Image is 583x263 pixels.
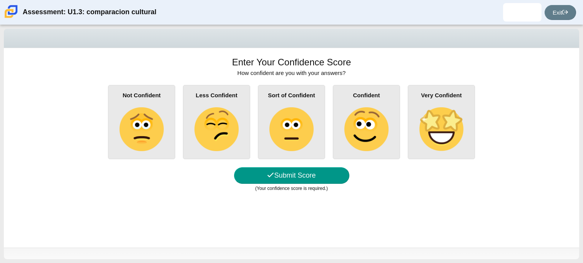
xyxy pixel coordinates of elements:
img: star-struck-face.png [419,107,463,151]
span: How confident are you with your answers? [238,70,346,76]
b: Confident [353,92,380,98]
img: Carmen School of Science & Technology [3,3,19,20]
a: Exit [545,5,576,20]
a: Carmen School of Science & Technology [3,14,19,21]
button: Submit Score [234,167,349,184]
img: ana.mazaba.yhXT8j [516,6,528,18]
b: Not Confident [123,92,161,98]
h1: Enter Your Confidence Score [232,56,351,69]
img: neutral-face.png [269,107,313,151]
div: Assessment: U1.3: comparacion cultural [23,3,156,22]
b: Sort of Confident [268,92,315,98]
img: confused-face.png [194,107,238,151]
img: slightly-smiling-face.png [344,107,388,151]
small: (Your confidence score is required.) [255,186,328,191]
b: Very Confident [421,92,462,98]
img: slightly-frowning-face.png [120,107,163,151]
b: Less Confident [196,92,237,98]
